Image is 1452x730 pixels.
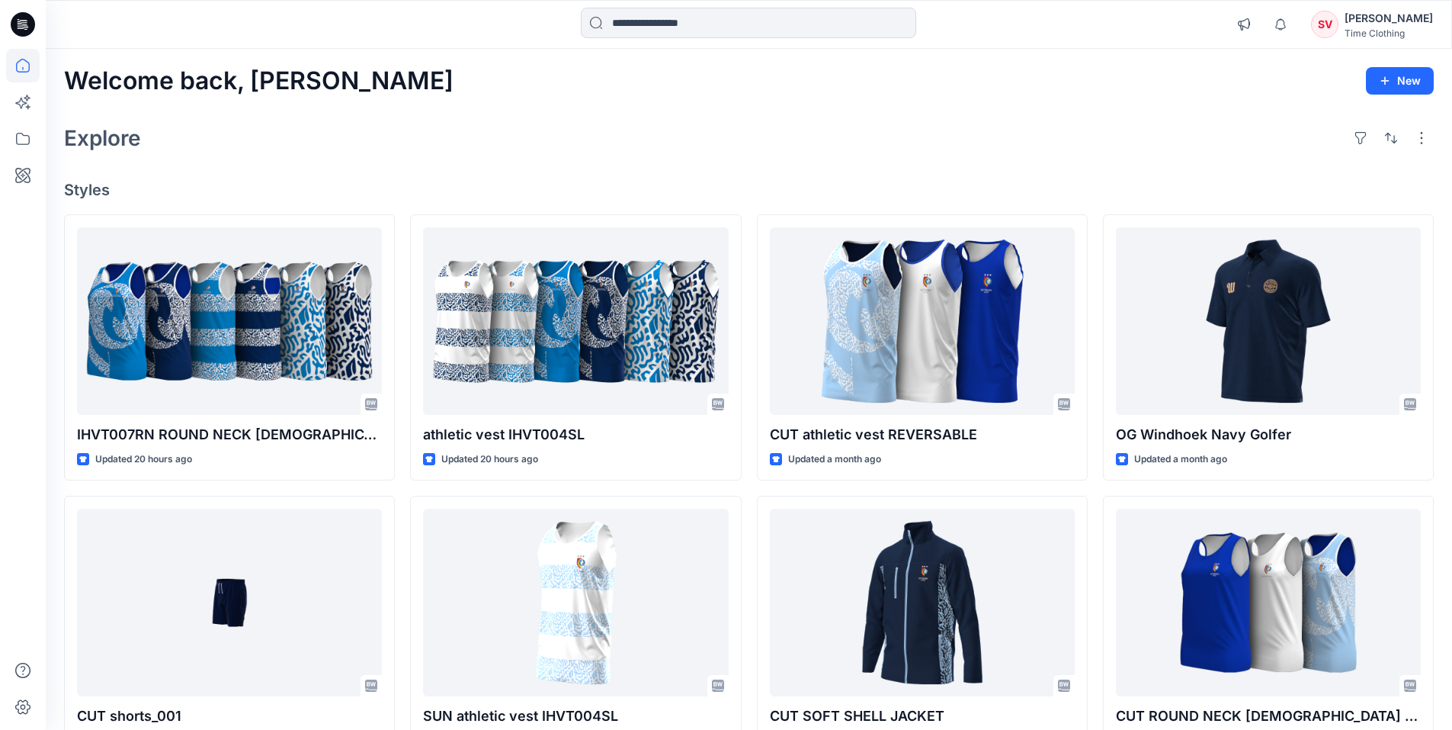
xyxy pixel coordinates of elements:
[441,452,538,468] p: Updated 20 hours ago
[770,706,1075,727] p: CUT SOFT SHELL JACKET
[64,181,1434,199] h4: Styles
[77,706,382,727] p: CUT shorts_001
[770,424,1075,445] p: CUT athletic vest REVERSABLE
[95,452,192,468] p: Updated 20 hours ago
[423,509,728,697] a: SUN athletic vest IHVT004SL
[1116,227,1421,416] a: OG Windhoek Navy Golfer
[423,227,728,416] a: athletic vest IHVT004SL
[770,509,1075,697] a: CUT SOFT SHELL JACKET
[788,452,881,468] p: Updated a month ago
[1345,9,1433,27] div: [PERSON_NAME]
[1134,452,1227,468] p: Updated a month ago
[77,509,382,697] a: CUT shorts_001
[77,424,382,445] p: IHVT007RN ROUND NECK [DEMOGRAPHIC_DATA] VEST
[64,67,454,95] h2: Welcome back, [PERSON_NAME]
[1311,11,1338,38] div: SV
[1116,706,1421,727] p: CUT ROUND NECK [DEMOGRAPHIC_DATA] VEST
[64,126,141,150] h2: Explore
[423,706,728,727] p: SUN athletic vest IHVT004SL
[1116,424,1421,445] p: OG Windhoek Navy Golfer
[77,227,382,416] a: IHVT007RN ROUND NECK LADIES VEST
[1366,67,1434,95] button: New
[1116,509,1421,697] a: CUT ROUND NECK LADIES VEST
[770,227,1075,416] a: CUT athletic vest REVERSABLE
[1345,27,1433,39] div: Time Clothing
[423,424,728,445] p: athletic vest IHVT004SL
